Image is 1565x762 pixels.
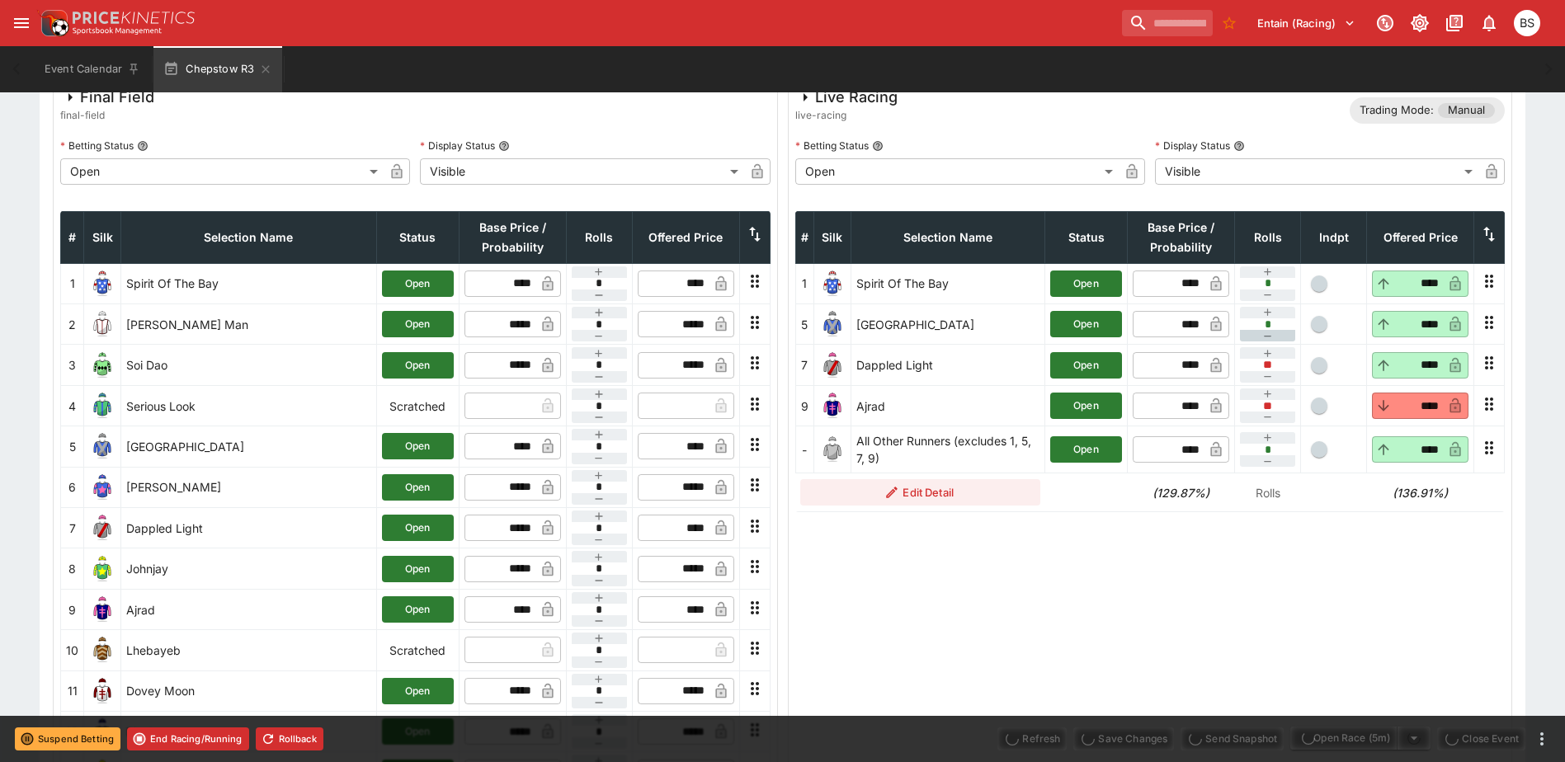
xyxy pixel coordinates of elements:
[61,548,84,589] td: 8
[795,304,813,345] td: 5
[851,345,1045,385] td: Dappled Light
[60,87,154,107] div: Final Field
[1509,5,1545,41] button: Brendan Scoble
[851,426,1045,473] td: All Other Runners (excludes 1, 5, 7, 9)
[121,670,377,711] td: Dovey Moon
[7,8,36,38] button: open drawer
[795,139,869,153] p: Betting Status
[459,211,566,263] th: Base Price / Probability
[1240,484,1296,501] p: Rolls
[89,474,115,501] img: runner 6
[61,670,84,711] td: 11
[1045,211,1128,263] th: Status
[121,211,377,263] th: Selection Name
[382,678,454,704] button: Open
[89,433,115,459] img: runner 5
[819,393,846,419] img: runner 9
[813,211,851,263] th: Silk
[795,158,1119,185] div: Open
[795,87,898,107] div: Live Racing
[566,211,632,263] th: Rolls
[61,304,84,345] td: 2
[819,436,846,463] img: blank-silk.png
[800,479,1040,506] button: Edit Detail
[851,211,1045,263] th: Selection Name
[382,433,454,459] button: Open
[1367,211,1474,263] th: Offered Price
[819,352,846,379] img: runner 7
[1050,352,1122,379] button: Open
[1122,10,1213,36] input: search
[89,556,115,582] img: runner 8
[153,46,282,92] button: Chepstow R3
[121,508,377,548] td: Dappled Light
[1128,211,1235,263] th: Base Price / Probability
[121,385,377,426] td: Serious Look
[89,515,115,541] img: runner 7
[89,393,115,419] img: runner 4
[61,263,84,303] td: 1
[121,630,377,670] td: Lhebayeb
[121,345,377,385] td: Soi Dao
[1370,8,1400,38] button: Connected to PK
[1155,158,1478,185] div: Visible
[1474,8,1504,38] button: Notifications
[1216,10,1242,36] button: No Bookmarks
[89,311,115,337] img: runner 2
[632,211,739,263] th: Offered Price
[1050,436,1122,463] button: Open
[819,311,846,337] img: runner 5
[61,467,84,507] td: 6
[1050,311,1122,337] button: Open
[420,158,743,185] div: Visible
[382,474,454,501] button: Open
[851,385,1045,426] td: Ajrad
[795,107,898,124] span: live-racing
[382,397,454,415] p: Scratched
[795,345,813,385] td: 7
[376,211,459,263] th: Status
[1372,484,1469,501] h6: (136.91%)
[89,270,115,297] img: runner 1
[382,311,454,337] button: Open
[1247,10,1365,36] button: Select Tenant
[1290,727,1431,750] div: split button
[61,211,84,263] th: #
[1050,393,1122,419] button: Open
[795,211,813,263] th: #
[60,158,384,185] div: Open
[1438,102,1495,119] span: Manual
[121,304,377,345] td: [PERSON_NAME] Man
[420,139,495,153] p: Display Status
[121,426,377,467] td: [GEOGRAPHIC_DATA]
[60,107,154,124] span: final-field
[382,352,454,379] button: Open
[61,630,84,670] td: 10
[121,711,377,751] td: Rival
[1514,10,1540,36] div: Brendan Scoble
[872,140,884,152] button: Betting Status
[89,637,115,663] img: runner 10
[61,385,84,426] td: 4
[795,385,813,426] td: 9
[1133,484,1230,501] h6: (129.87%)
[73,12,195,24] img: PriceKinetics
[60,139,134,153] p: Betting Status
[382,642,454,659] p: Scratched
[84,211,121,263] th: Silk
[851,263,1045,303] td: Spirit Of The Bay
[851,304,1045,345] td: [GEOGRAPHIC_DATA]
[61,426,84,467] td: 5
[1050,270,1122,297] button: Open
[1440,8,1469,38] button: Documentation
[382,270,454,297] button: Open
[61,711,84,751] td: 12
[1405,8,1435,38] button: Toggle light/dark mode
[819,270,846,297] img: runner 1
[35,46,150,92] button: Event Calendar
[137,140,148,152] button: Betting Status
[89,678,115,704] img: runner 11
[121,263,377,303] td: Spirit Of The Bay
[1301,211,1367,263] th: Independent
[1235,211,1301,263] th: Rolls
